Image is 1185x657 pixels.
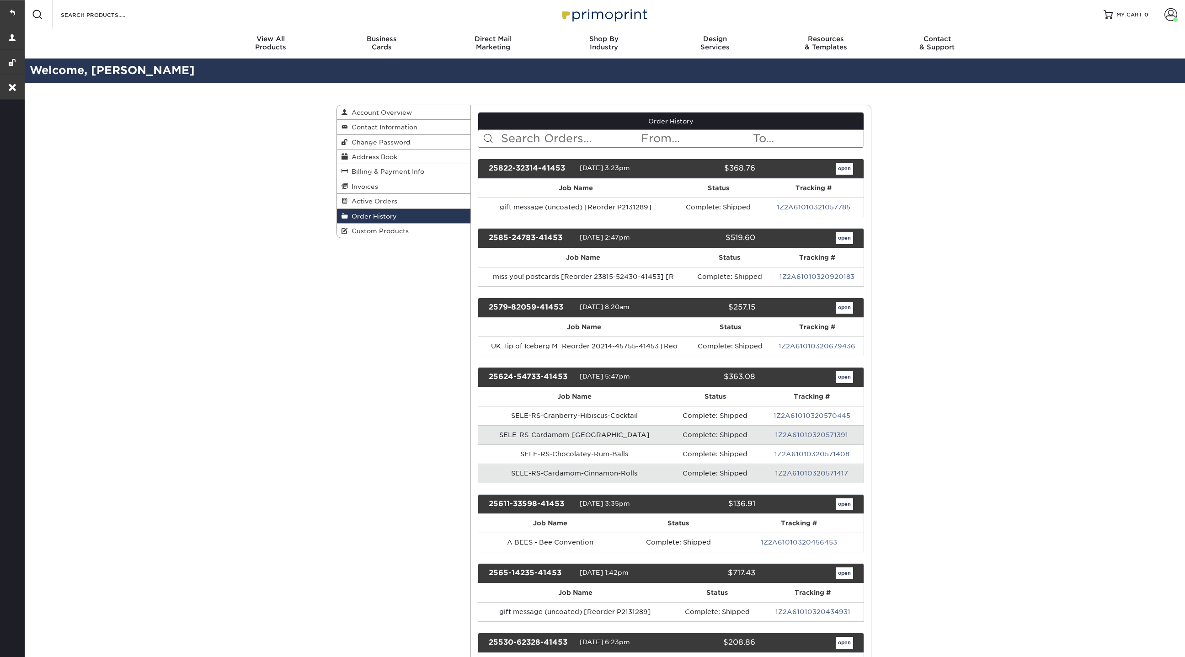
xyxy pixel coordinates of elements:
[689,248,770,267] th: Status
[337,179,470,194] a: Invoices
[836,567,853,579] a: open
[664,232,762,244] div: $519.60
[348,198,397,205] span: Active Orders
[438,35,549,51] div: Marketing
[659,29,770,59] a: DesignServices
[478,318,690,337] th: Job Name
[673,198,763,217] td: Complete: Shipped
[689,267,770,286] td: Complete: Shipped
[478,583,673,602] th: Job Name
[762,583,864,602] th: Tracking #
[881,35,993,43] span: Contact
[348,183,378,190] span: Invoices
[337,105,470,120] a: Account Overview
[770,35,881,43] span: Resources
[671,425,760,444] td: Complete: Shipped
[664,163,762,175] div: $368.76
[580,500,630,507] span: [DATE] 3:35pm
[836,637,853,649] a: open
[215,35,326,43] span: View All
[690,318,771,337] th: Status
[1144,11,1148,18] span: 0
[580,303,630,310] span: [DATE] 8:20am
[580,164,630,171] span: [DATE] 3:23pm
[752,130,864,147] input: To...
[348,109,412,116] span: Account Overview
[60,9,149,20] input: SEARCH PRODUCTS.....
[478,337,690,356] td: UK Tip of Iceberg M_Reorder 20214-45755-41453 [Reo
[549,29,660,59] a: Shop ByIndustry
[671,406,760,425] td: Complete: Shipped
[779,342,855,350] a: 1Z2A61010320679436
[881,35,993,51] div: & Support
[664,637,762,649] div: $208.86
[770,35,881,51] div: & Templates
[622,514,734,533] th: Status
[438,29,549,59] a: Direct MailMarketing
[478,112,864,130] a: Order History
[478,179,673,198] th: Job Name
[337,150,470,164] a: Address Book
[549,35,660,51] div: Industry
[779,273,854,280] a: 1Z2A61010320920183
[215,29,326,59] a: View AllProducts
[482,637,580,649] div: 25530-62328-41453
[337,164,470,179] a: Billing & Payment Info
[478,248,689,267] th: Job Name
[777,203,850,211] a: 1Z2A61010321057785
[881,29,993,59] a: Contact& Support
[622,533,734,552] td: Complete: Shipped
[659,35,770,43] span: Design
[761,539,837,546] a: 1Z2A61010320456453
[664,567,762,579] div: $717.43
[482,498,580,510] div: 25611-33598-41453
[482,232,580,244] div: 2585-24783-41453
[478,514,623,533] th: Job Name
[348,139,411,146] span: Change Password
[580,234,630,241] span: [DATE] 2:47pm
[482,567,580,579] div: 2565-14235-41453
[664,302,762,314] div: $257.15
[580,638,630,646] span: [DATE] 6:23pm
[482,163,580,175] div: 25822-32314-41453
[640,130,752,147] input: From...
[673,602,762,621] td: Complete: Shipped
[671,387,760,406] th: Status
[337,135,470,150] a: Change Password
[337,194,470,208] a: Active Orders
[348,123,417,131] span: Contact Information
[673,179,763,198] th: Status
[326,35,438,51] div: Cards
[673,583,762,602] th: Status
[775,431,848,438] a: 1Z2A61010320571391
[348,153,397,160] span: Address Book
[664,371,762,383] div: $363.08
[836,498,853,510] a: open
[774,412,850,419] a: 1Z2A61010320570445
[478,444,671,464] td: SELE-RS-Chocolatey-Rum-Balls
[326,29,438,59] a: BusinessCards
[215,35,326,51] div: Products
[478,602,673,621] td: gift message (uncoated) [Reorder P2131289]
[671,444,760,464] td: Complete: Shipped
[23,62,1185,79] h2: Welcome, [PERSON_NAME]
[775,608,850,615] a: 1Z2A61010320434931
[348,168,424,175] span: Billing & Payment Info
[1116,11,1142,19] span: MY CART
[500,130,641,147] input: Search Orders...
[337,224,470,238] a: Custom Products
[348,213,397,220] span: Order History
[478,198,673,217] td: gift message (uncoated) [Reorder P2131289]
[836,302,853,314] a: open
[478,533,623,552] td: A BEES - Bee Convention
[770,248,864,267] th: Tracking #
[770,29,881,59] a: Resources& Templates
[478,406,671,425] td: SELE-RS-Cranberry-Hibiscus-Cocktail
[482,371,580,383] div: 25624-54733-41453
[836,371,853,383] a: open
[482,302,580,314] div: 2579-82059-41453
[558,5,650,24] img: Primoprint
[337,120,470,134] a: Contact Information
[690,337,771,356] td: Complete: Shipped
[438,35,549,43] span: Direct Mail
